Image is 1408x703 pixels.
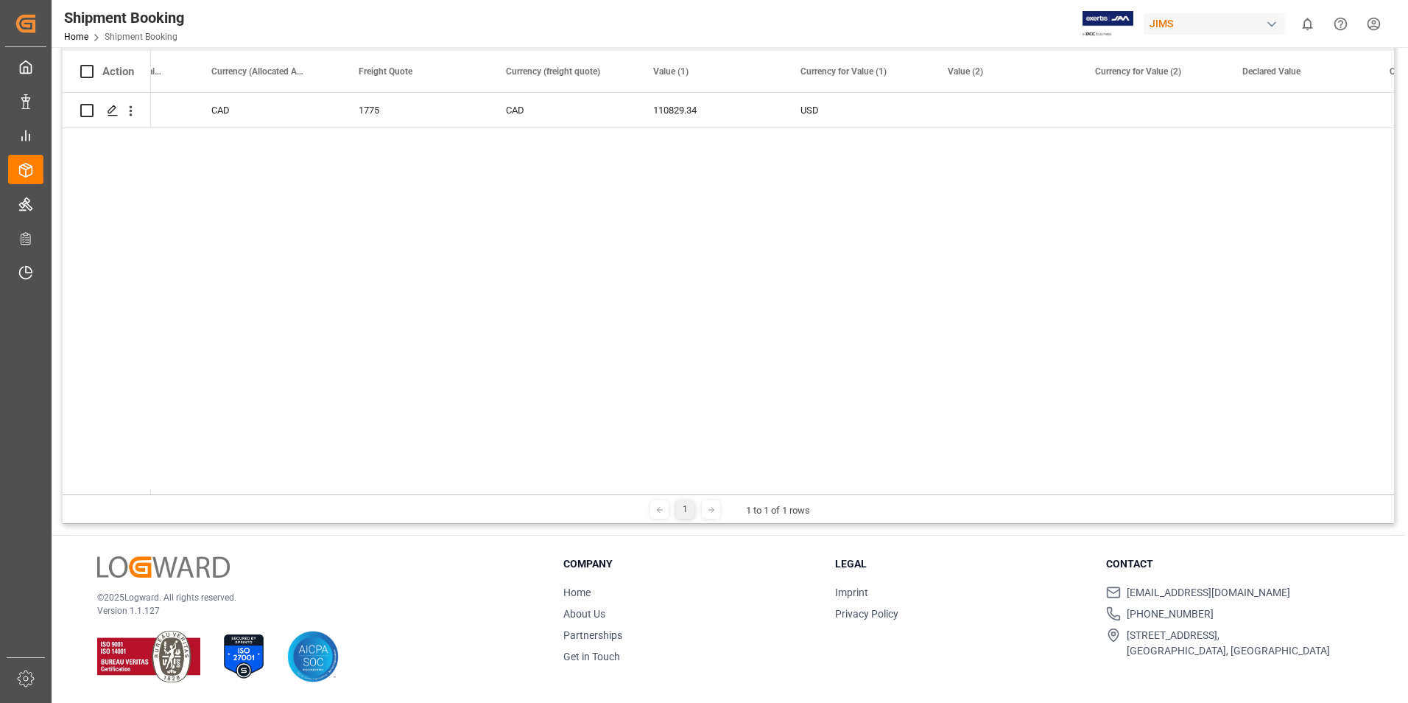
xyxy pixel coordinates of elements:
[1127,606,1214,622] span: [PHONE_NUMBER]
[563,608,605,620] a: About Us
[1083,11,1133,37] img: Exertis%20JAM%20-%20Email%20Logo.jpg_1722504956.jpg
[563,587,591,598] a: Home
[1106,556,1359,572] h3: Contact
[1127,585,1290,601] span: [EMAIL_ADDRESS][DOMAIN_NAME]
[835,608,898,620] a: Privacy Policy
[97,556,230,578] img: Logward Logo
[563,629,622,641] a: Partnerships
[97,591,527,604] p: © 2025 Logward. All rights reserved.
[64,32,88,42] a: Home
[563,651,620,662] a: Get in Touch
[63,93,151,128] div: Press SPACE to select this row.
[211,66,310,77] span: Currency (Allocated Amounts)
[1095,66,1181,77] span: Currency for Value (2)
[835,587,868,598] a: Imprint
[1144,10,1291,38] button: JIMS
[835,556,1088,572] h3: Legal
[1324,7,1357,41] button: Help Center
[653,66,689,77] span: Value (1)
[800,66,887,77] span: Currency for Value (1)
[948,66,983,77] span: Value (2)
[1291,7,1324,41] button: show 0 new notifications
[563,556,817,572] h3: Company
[1144,13,1285,35] div: JIMS
[783,93,930,127] div: USD
[64,7,184,29] div: Shipment Booking
[506,66,600,77] span: Currency (freight quote)
[676,500,694,519] div: 1
[97,631,200,682] img: ISO 9001 & ISO 14001 Certification
[218,631,270,682] img: ISO 27001 Certification
[746,503,810,518] div: 1 to 1 of 1 rows
[1242,66,1300,77] span: Declared Value
[341,93,488,127] div: 1775
[97,604,527,618] p: Version 1.1.127
[359,66,412,77] span: Freight Quote
[488,93,636,127] div: CAD
[636,93,783,127] div: 110829.34
[102,65,134,78] div: Action
[1127,628,1330,659] span: [STREET_ADDRESS], [GEOGRAPHIC_DATA], [GEOGRAPHIC_DATA]
[194,93,341,127] div: CAD
[287,631,339,682] img: AICPA SOC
